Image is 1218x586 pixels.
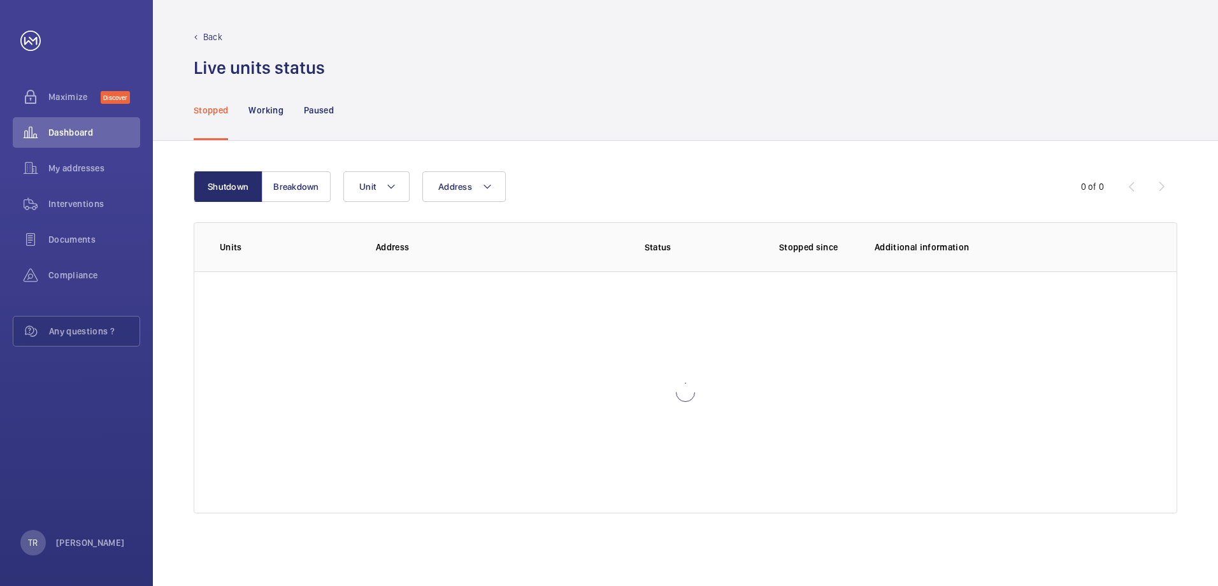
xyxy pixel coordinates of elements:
[48,90,101,103] span: Maximize
[422,171,506,202] button: Address
[194,56,325,80] h1: Live units status
[875,241,1151,254] p: Additional information
[1081,180,1104,193] div: 0 of 0
[28,536,38,549] p: TR
[248,104,283,117] p: Working
[48,197,140,210] span: Interventions
[101,91,130,104] span: Discover
[203,31,222,43] p: Back
[343,171,410,202] button: Unit
[262,171,331,202] button: Breakdown
[220,241,355,254] p: Units
[359,182,376,192] span: Unit
[48,233,140,246] span: Documents
[194,171,262,202] button: Shutdown
[48,126,140,139] span: Dashboard
[376,241,557,254] p: Address
[56,536,125,549] p: [PERSON_NAME]
[566,241,749,254] p: Status
[48,162,140,175] span: My addresses
[304,104,334,117] p: Paused
[49,325,140,338] span: Any questions ?
[779,241,854,254] p: Stopped since
[194,104,228,117] p: Stopped
[48,269,140,282] span: Compliance
[438,182,472,192] span: Address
